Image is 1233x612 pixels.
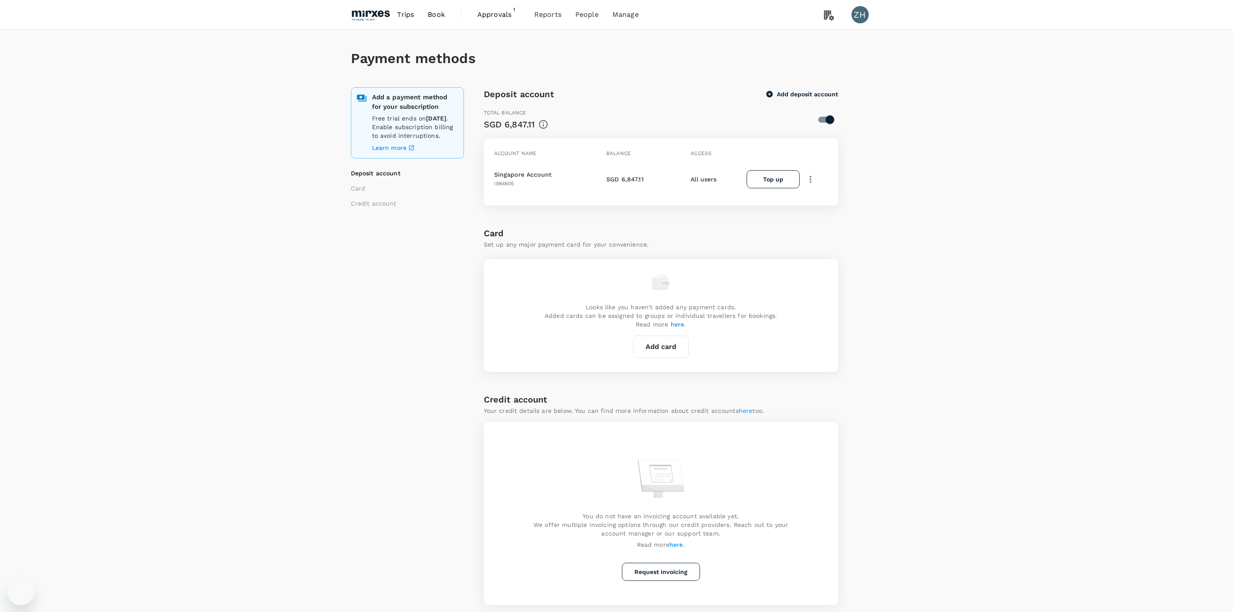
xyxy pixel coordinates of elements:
a: here [671,321,684,328]
a: here [669,541,683,548]
span: Total balance [484,110,527,116]
li: Card [351,184,459,193]
button: Add deposit account [766,90,838,98]
p: Free trial ends on . Enable subscription billing to avoid interruptions. [372,114,458,140]
button: Request invoicing [622,563,700,581]
span: I984605 [494,181,514,187]
b: [DATE] [426,115,446,122]
p: Set up any major payment card for your convenience. [484,240,838,249]
p: Your credit details are below. You can find more information about credit accounts too. [484,406,764,415]
p: Singapore Account [494,170,552,179]
span: People [575,10,599,20]
a: Learn more [372,143,458,153]
p: You do not have an invoicing account available yet. We offer multiple invoicing options through o... [508,512,814,538]
li: Credit account [351,199,459,208]
p: Add a payment method for your subscription [372,93,458,111]
span: Access [691,150,712,156]
img: Mirxes Holding Pte Ltd [351,5,391,24]
span: Trips [397,10,414,20]
div: ZH [851,6,869,23]
span: 1 [510,5,519,14]
div: SGD 6,847.11 [484,117,535,131]
h6: Card [484,226,838,240]
h6: Credit account [484,393,548,406]
button: Top up [747,170,799,188]
span: Reports [534,10,561,20]
img: empty [652,273,669,290]
p: Learn more [372,143,407,152]
span: Manage [612,10,639,20]
p: SGD 6,847.11 [606,175,644,184]
span: Approvals [477,10,520,20]
p: Read more . [508,540,814,549]
span: Book [428,10,445,20]
span: Account name [494,150,537,156]
h6: Deposit account [484,87,554,101]
span: Balance [606,150,631,156]
span: All users [691,176,716,183]
p: Looks like you haven't added any payment cards. Added cards can be assigned to groups or individu... [545,303,777,329]
a: here [739,407,753,414]
li: Deposit account [351,169,459,178]
button: Add card [633,336,689,358]
iframe: Button to launch messaging window [7,577,35,605]
h1: Payment methods [351,51,883,67]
